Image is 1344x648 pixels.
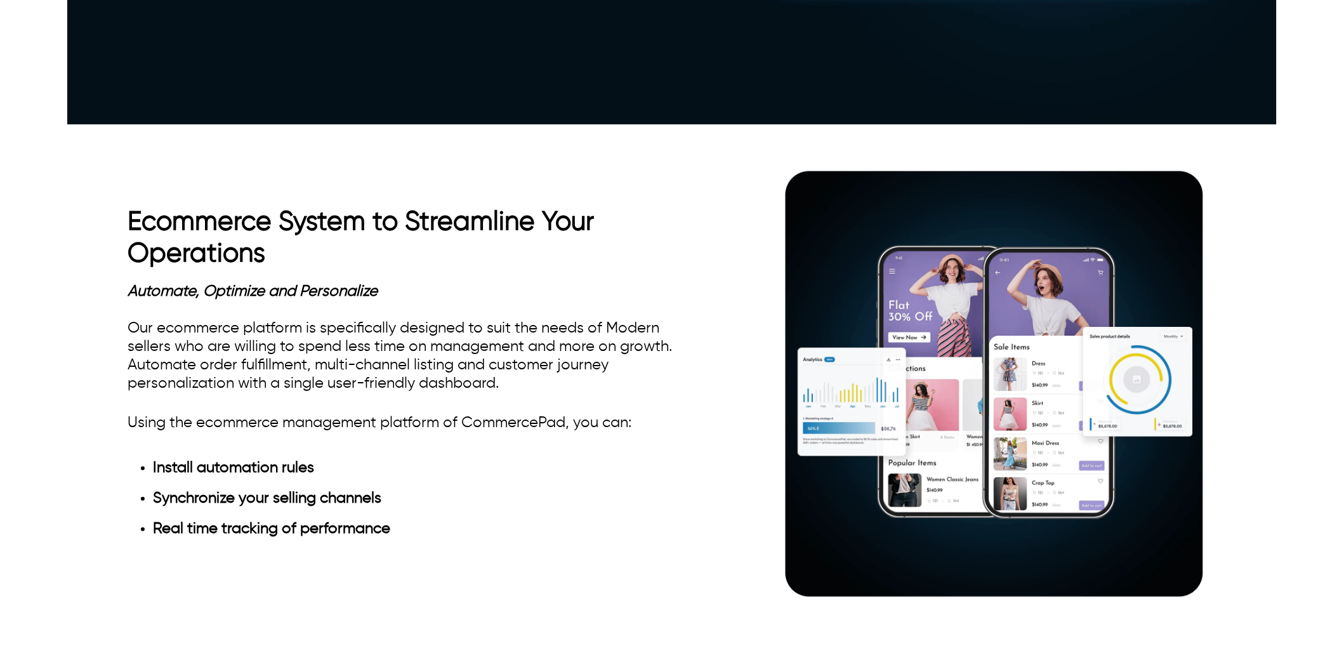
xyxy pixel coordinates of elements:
[128,282,696,544] div: Our ecommerce platform is specifically designed to suit the needs of Modern sellers who are willi...
[128,284,378,299] span: Automate, Optimize and Personalize
[153,491,381,506] span: Synchronize your selling channels
[128,206,696,270] h2: Ecommerce System to Streamline Your Operations
[128,411,696,434] p: Using the ecommerce management platform of CommercePad, you can:
[153,460,314,475] span: Install automation rules
[153,521,390,536] span: Real time tracking of performance
[772,159,1216,604] img: Ecommerce System to Streamline Your Operations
